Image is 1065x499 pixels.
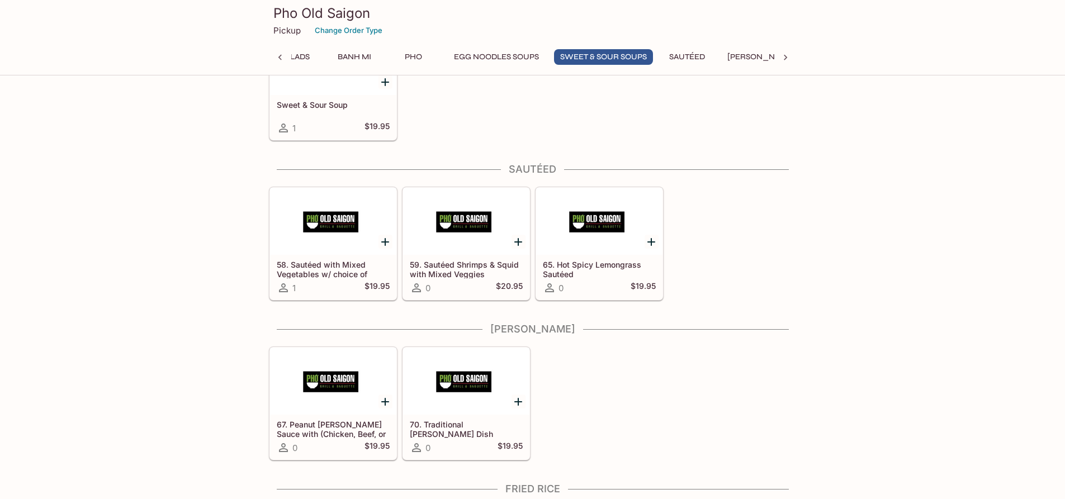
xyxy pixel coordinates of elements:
[269,163,797,175] h4: Sautéed
[662,49,712,65] button: Sautéed
[310,22,387,39] button: Change Order Type
[365,441,390,454] h5: $19.95
[448,49,545,65] button: Egg Noodles Soups
[558,283,564,293] span: 0
[721,49,801,65] button: [PERSON_NAME]
[512,395,526,408] button: Add 70. Traditional Curry Dish
[273,4,792,22] h3: Pho Old Saigon
[270,28,396,95] div: Sweet & Sour Soup
[403,187,530,300] a: 59. Sautéed Shrimps & Squid with Mixed Veggies0$20.95
[403,347,530,460] a: 70. Traditional [PERSON_NAME] Dish0$19.95
[554,49,653,65] button: Sweet & Sour Soups
[498,441,523,454] h5: $19.95
[365,121,390,135] h5: $19.95
[273,25,301,36] p: Pickup
[378,75,392,89] button: Add Sweet & Sour Soup
[292,123,296,134] span: 1
[329,49,380,65] button: Banh Mi
[536,187,663,300] a: 65. Hot Spicy Lemongrass Sautéed0$19.95
[403,188,529,255] div: 59. Sautéed Shrimps & Squid with Mixed Veggies
[631,281,656,294] h5: $19.95
[269,27,397,140] a: Sweet & Sour Soup1$19.95
[292,283,296,293] span: 1
[536,188,662,255] div: 65. Hot Spicy Lemongrass Sautéed
[270,49,320,65] button: Salads
[645,235,659,249] button: Add 65. Hot Spicy Lemongrass Sautéed
[543,260,656,278] h5: 65. Hot Spicy Lemongrass Sautéed
[269,483,797,495] h4: Fried Rice
[365,281,390,294] h5: $19.95
[389,49,439,65] button: Pho
[410,260,523,278] h5: 59. Sautéed Shrimps & Squid with Mixed Veggies
[277,420,390,438] h5: 67. Peanut [PERSON_NAME] Sauce with (Chicken, Beef, or Fried Tofu)
[425,443,430,453] span: 0
[425,283,430,293] span: 0
[269,187,397,300] a: 58. Sautéed with Mixed Vegetables w/ choice of protein1$19.95
[512,235,526,249] button: Add 59. Sautéed Shrimps & Squid with Mixed Veggies
[403,348,529,415] div: 70. Traditional Curry Dish
[269,347,397,460] a: 67. Peanut [PERSON_NAME] Sauce with (Chicken, Beef, or Fried Tofu)0$19.95
[270,188,396,255] div: 58. Sautéed with Mixed Vegetables w/ choice of protein
[270,348,396,415] div: 67. Peanut Curry Sauce with (Chicken, Beef, or Fried Tofu)
[378,235,392,249] button: Add 58. Sautéed with Mixed Vegetables w/ choice of protein
[269,323,797,335] h4: [PERSON_NAME]
[277,260,390,278] h5: 58. Sautéed with Mixed Vegetables w/ choice of protein
[496,281,523,294] h5: $20.95
[292,443,297,453] span: 0
[277,100,390,110] h5: Sweet & Sour Soup
[410,420,523,438] h5: 70. Traditional [PERSON_NAME] Dish
[378,395,392,408] button: Add 67. Peanut Curry Sauce with (Chicken, Beef, or Fried Tofu)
